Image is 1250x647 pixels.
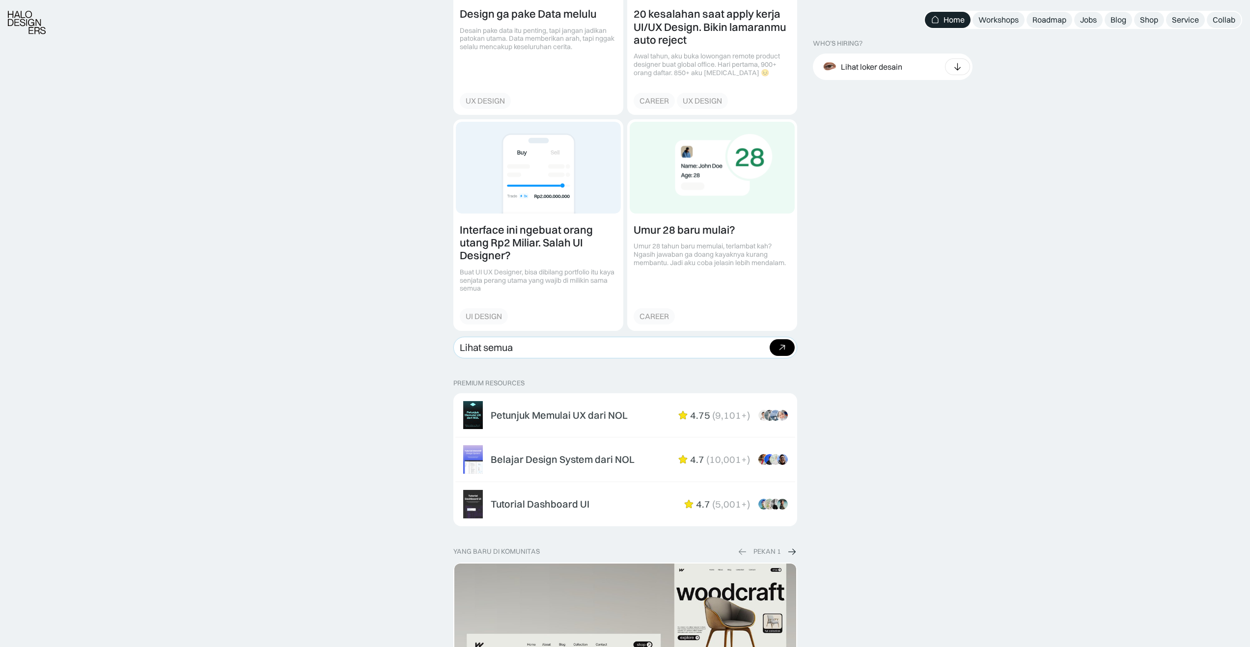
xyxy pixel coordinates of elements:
[712,409,715,421] div: (
[706,454,709,465] div: (
[1111,15,1126,25] div: Blog
[841,61,902,72] div: Lihat loker desain
[491,454,635,465] div: Belajar Design System dari NOL
[1134,12,1164,28] a: Shop
[709,454,747,465] div: 10,001+
[978,15,1019,25] div: Workshops
[1213,15,1235,25] div: Collab
[1027,12,1072,28] a: Roadmap
[753,547,781,556] div: PEKAN 1
[1140,15,1158,25] div: Shop
[455,484,795,524] a: Tutorial Dashboard UI4.7(5,001+)
[925,12,971,28] a: Home
[813,39,862,48] div: WHO’S HIRING?
[1172,15,1199,25] div: Service
[715,409,747,421] div: 9,101+
[491,498,589,510] div: Tutorial Dashboard UI
[491,409,628,421] div: Petunjuk Memulai UX dari NOL
[696,498,710,510] div: 4.7
[455,439,795,480] a: Belajar Design System dari NOL4.7(10,001+)
[1166,12,1205,28] a: Service
[453,379,797,387] p: PREMIUM RESOURCES
[1032,15,1066,25] div: Roadmap
[747,498,750,510] div: )
[747,409,750,421] div: )
[972,12,1025,28] a: Workshops
[1105,12,1132,28] a: Blog
[747,454,750,465] div: )
[1207,12,1241,28] a: Collab
[455,395,795,435] a: Petunjuk Memulai UX dari NOL4.75(9,101+)
[460,342,513,353] div: Lihat semua
[715,498,747,510] div: 5,001+
[690,454,704,465] div: 4.7
[453,337,797,358] a: Lihat semua
[712,498,715,510] div: (
[944,15,965,25] div: Home
[453,547,540,556] div: yang baru di komunitas
[1074,12,1103,28] a: Jobs
[1080,15,1097,25] div: Jobs
[690,409,710,421] div: 4.75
